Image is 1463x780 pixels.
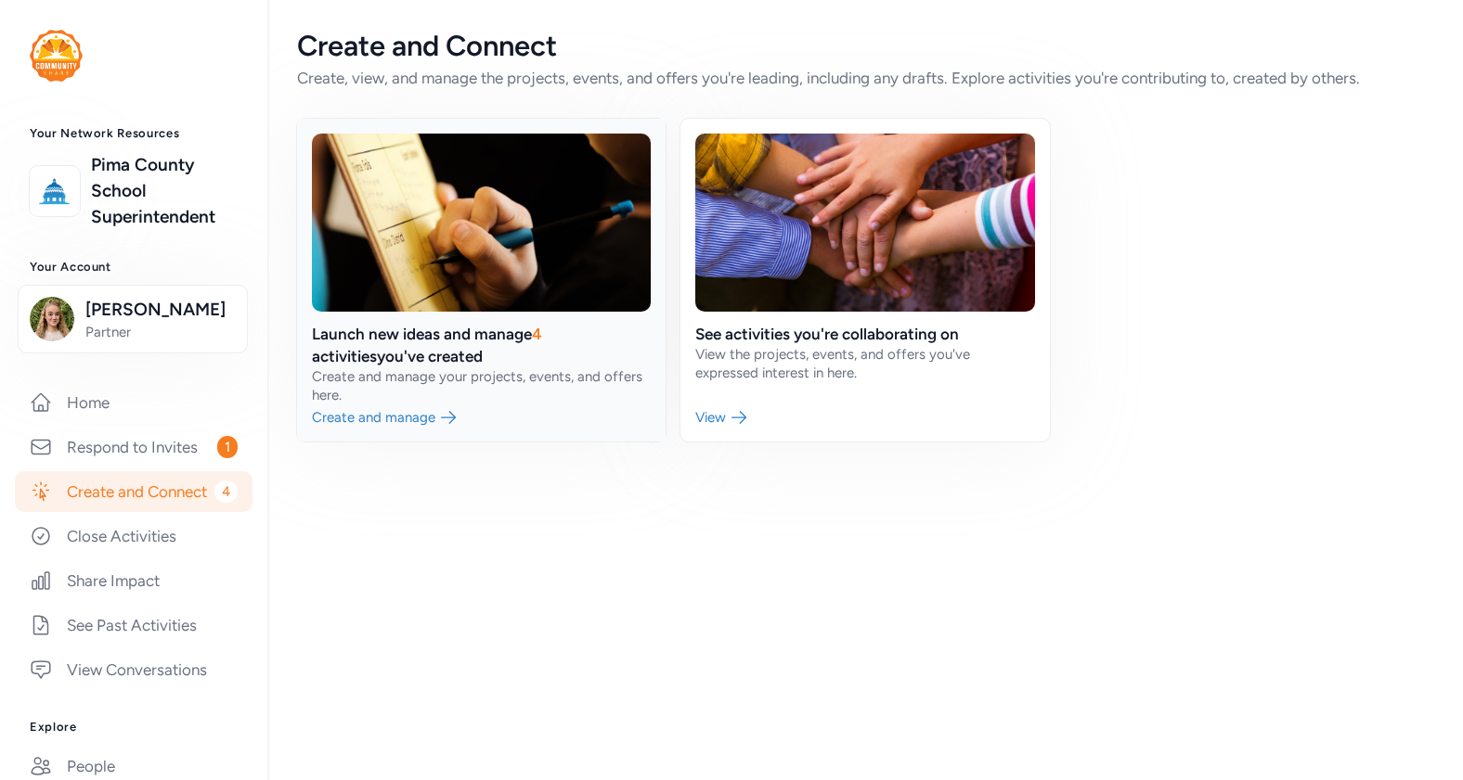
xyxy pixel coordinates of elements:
img: logo [34,171,75,211]
img: logo [30,30,83,82]
span: 1 [217,436,238,458]
a: Create and Connect4 [15,471,252,512]
a: Share Impact [15,560,252,601]
div: Create, view, and manage the projects, events, and offers you're leading, including any drafts. E... [297,67,1433,89]
button: [PERSON_NAME]Partner [18,285,248,353]
span: [PERSON_NAME] [85,297,236,323]
h3: Your Network Resources [30,126,238,141]
a: Home [15,382,252,423]
a: See Past Activities [15,605,252,646]
a: Pima County School Superintendent [91,152,238,230]
span: 4 [214,480,238,503]
h3: Your Account [30,260,238,275]
span: Partner [85,323,236,341]
div: Create and Connect [297,30,1433,63]
h3: Explore [30,720,238,735]
a: Close Activities [15,516,252,556]
a: View Conversations [15,649,252,690]
a: Respond to Invites1 [15,427,252,467]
